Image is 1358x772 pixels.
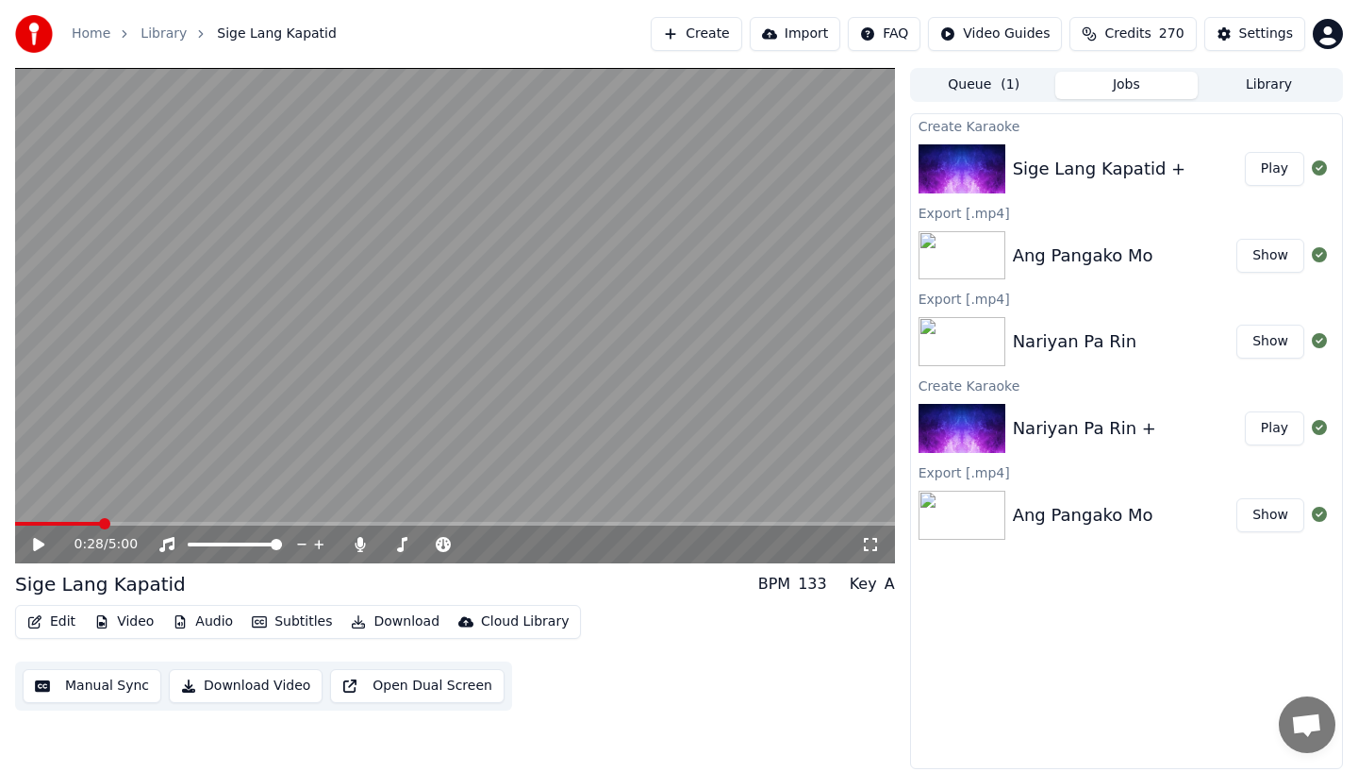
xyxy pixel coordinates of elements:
button: Library [1198,72,1340,99]
button: Open Dual Screen [330,669,505,703]
div: Ang Pangako Mo [1013,502,1153,529]
div: Sige Lang Kapatid + [1013,156,1186,182]
a: Library [141,25,187,43]
button: Download Video [169,669,323,703]
div: Ang Pangako Mo [1013,243,1153,269]
button: Edit [20,609,83,635]
button: Download [343,609,447,635]
span: 270 [1159,25,1184,43]
div: Create Karaoke [911,374,1342,396]
div: Nariyan Pa Rin + [1013,415,1156,442]
button: Play [1245,152,1304,186]
div: / [75,535,120,554]
button: Show [1236,498,1304,532]
div: Export [.mp4] [911,287,1342,310]
button: FAQ [848,17,920,51]
button: Video [87,609,161,635]
div: Settings [1239,25,1293,43]
button: Play [1245,411,1304,445]
div: Key [850,573,877,596]
button: Jobs [1055,72,1198,99]
span: ( 1 ) [1001,76,1019,94]
button: Settings [1204,17,1305,51]
button: Show [1236,239,1304,273]
span: Credits [1104,25,1151,43]
div: Open chat [1279,696,1335,753]
button: Import [750,17,840,51]
div: Sige Lang Kapatid [15,571,186,597]
div: Export [.mp4] [911,201,1342,224]
div: Nariyan Pa Rin [1013,328,1136,355]
div: Cloud Library [481,613,569,631]
button: Show [1236,325,1304,359]
button: Create [651,17,742,51]
img: youka [15,15,53,53]
span: 5:00 [108,535,138,554]
span: Sige Lang Kapatid [217,25,337,43]
button: Audio [165,609,240,635]
div: A [885,573,895,596]
button: Manual Sync [23,669,161,703]
button: Subtitles [244,609,339,635]
div: Create Karaoke [911,114,1342,137]
div: 133 [798,573,827,596]
nav: breadcrumb [72,25,337,43]
a: Home [72,25,110,43]
div: BPM [758,573,790,596]
button: Video Guides [928,17,1062,51]
div: Export [.mp4] [911,461,1342,483]
button: Queue [913,72,1055,99]
span: 0:28 [75,535,104,554]
button: Credits270 [1069,17,1196,51]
